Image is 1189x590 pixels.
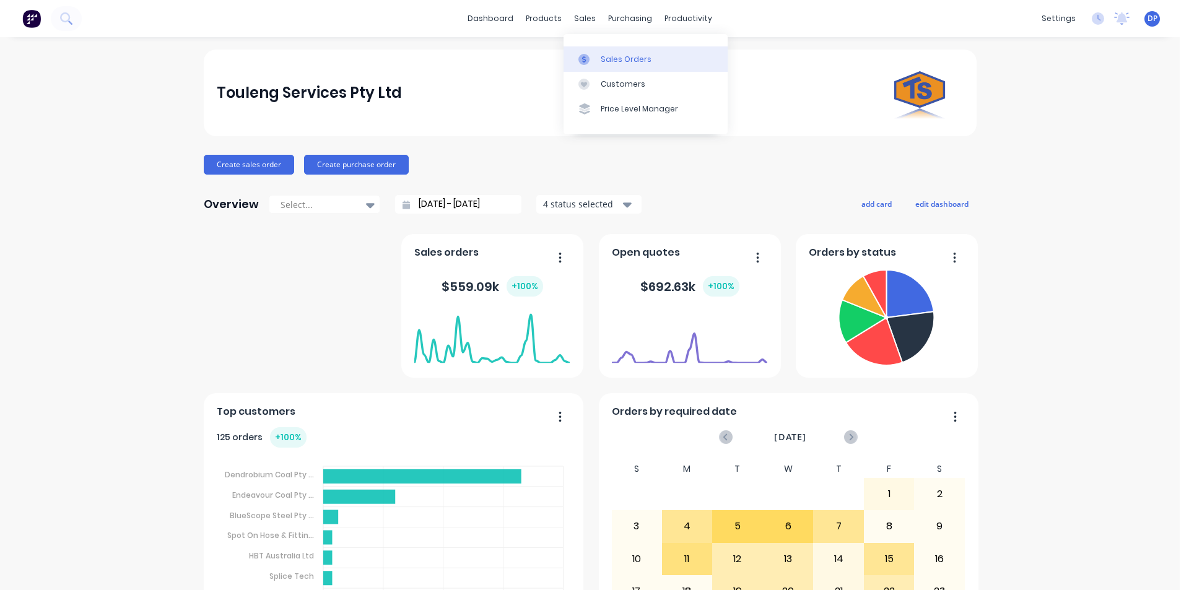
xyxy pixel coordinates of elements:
[814,544,863,575] div: 14
[865,511,914,542] div: 8
[1035,9,1082,28] div: settings
[814,511,863,542] div: 7
[865,479,914,510] div: 1
[225,469,314,480] tspan: Dendrobium Coal Pty ...
[813,460,864,478] div: T
[204,192,259,217] div: Overview
[809,245,896,260] span: Orders by status
[520,9,568,28] div: products
[217,404,295,419] span: Top customers
[230,510,314,520] tspan: BlueScope Steel Pty ...
[612,511,661,542] div: 3
[217,427,307,448] div: 125 orders
[601,103,678,115] div: Price Level Manager
[915,511,964,542] div: 9
[1148,13,1157,24] span: DP
[414,245,479,260] span: Sales orders
[612,544,661,575] div: 10
[663,544,712,575] div: 11
[507,276,543,297] div: + 100 %
[764,544,813,575] div: 13
[712,460,763,478] div: T
[713,544,762,575] div: 12
[764,511,813,542] div: 6
[227,530,314,540] tspan: Spot On Hose & Fittin...
[914,460,965,478] div: S
[640,276,739,297] div: $ 692.63k
[602,9,658,28] div: purchasing
[543,197,621,210] div: 4 status selected
[564,97,728,121] a: Price Level Manager
[249,550,314,561] tspan: HBT Australia Ltd
[658,9,718,28] div: productivity
[564,46,728,71] a: Sales Orders
[22,9,41,28] img: Factory
[662,460,713,478] div: M
[915,479,964,510] div: 2
[536,195,642,214] button: 4 status selected
[601,54,651,65] div: Sales Orders
[232,490,314,500] tspan: Endeavour Coal Pty ...
[442,276,543,297] div: $ 559.09k
[461,9,520,28] a: dashboard
[601,79,645,90] div: Customers
[564,72,728,97] a: Customers
[217,80,402,105] div: Touleng Services Pty Ltd
[304,155,409,175] button: Create purchase order
[763,460,814,478] div: W
[713,511,762,542] div: 5
[611,460,662,478] div: S
[853,196,900,212] button: add card
[876,50,963,136] img: Touleng Services Pty Ltd
[915,544,964,575] div: 16
[269,571,314,581] tspan: Splice Tech
[612,245,680,260] span: Open quotes
[204,155,294,175] button: Create sales order
[865,544,914,575] div: 15
[907,196,977,212] button: edit dashboard
[864,460,915,478] div: F
[703,276,739,297] div: + 100 %
[774,430,806,444] span: [DATE]
[270,427,307,448] div: + 100 %
[663,511,712,542] div: 4
[568,9,602,28] div: sales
